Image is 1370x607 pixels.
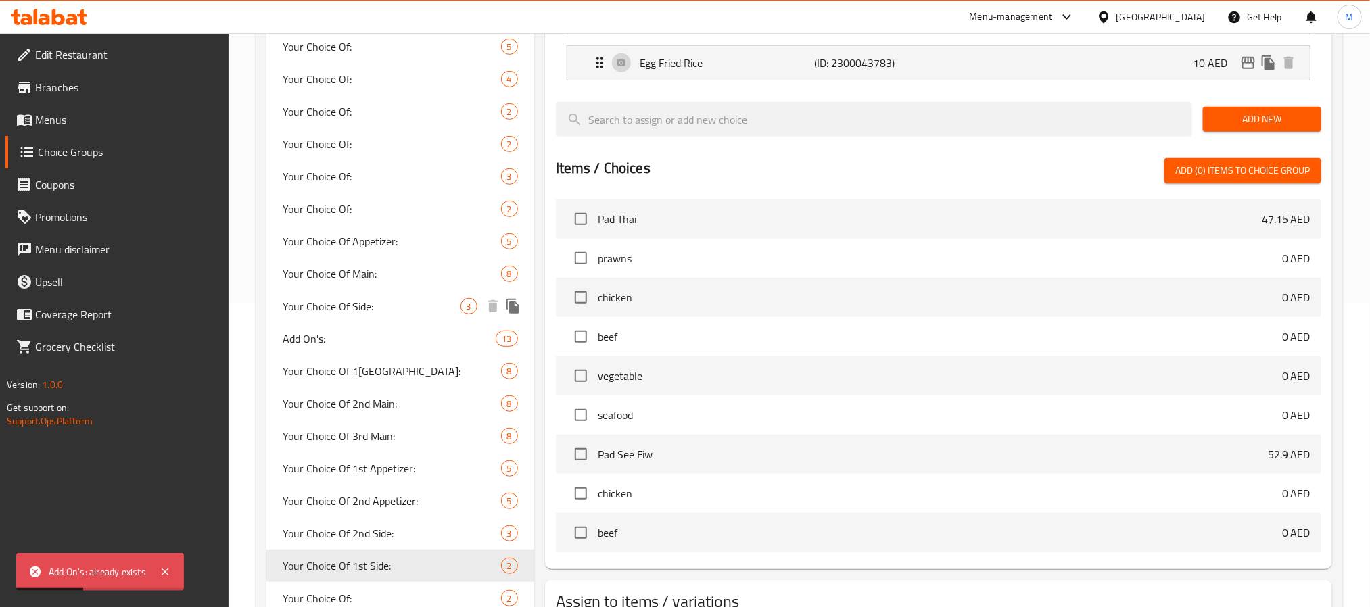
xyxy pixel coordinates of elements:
[483,296,503,316] button: delete
[35,339,218,355] span: Grocery Checklist
[5,233,229,266] a: Menu disclaimer
[283,71,501,87] span: Your Choice Of:
[501,136,518,152] div: Choices
[598,211,1262,227] span: Pad Thai
[35,112,218,128] span: Menus
[567,362,595,390] span: Select choice
[283,266,501,282] span: Your Choice Of Main:
[1238,53,1258,73] button: edit
[266,160,534,193] div: Your Choice Of:3
[567,479,595,508] span: Select choice
[1164,158,1321,183] button: Add (0) items to choice group
[266,420,534,452] div: Your Choice Of 3rd Main:8
[5,298,229,331] a: Coverage Report
[42,376,63,393] span: 1.0.0
[501,558,518,574] div: Choices
[5,331,229,363] a: Grocery Checklist
[502,462,517,475] span: 5
[502,41,517,53] span: 5
[266,225,534,258] div: Your Choice Of Appetizer:5
[283,201,501,217] span: Your Choice Of:
[283,103,501,120] span: Your Choice Of:
[1282,329,1310,345] p: 0 AED
[814,55,930,71] p: (ID: 2300043783)
[567,46,1310,80] div: Expand
[283,460,501,477] span: Your Choice Of 1st Appetizer:
[502,73,517,86] span: 4
[5,168,229,201] a: Coupons
[266,452,534,485] div: Your Choice Of 1st Appetizer:5
[266,387,534,420] div: Your Choice Of 2nd Main:8
[283,363,501,379] span: Your Choice Of 1[GEOGRAPHIC_DATA]:
[35,209,218,225] span: Promotions
[1193,55,1238,71] p: 10 AED
[266,517,534,550] div: Your Choice Of 2nd Side:3
[598,368,1282,384] span: vegetable
[502,397,517,410] span: 8
[5,201,229,233] a: Promotions
[283,590,501,606] span: Your Choice Of:
[35,47,218,63] span: Edit Restaurant
[502,170,517,183] span: 3
[556,102,1192,137] input: search
[556,40,1321,86] li: Expand
[1258,53,1279,73] button: duplicate
[5,136,229,168] a: Choice Groups
[501,168,518,185] div: Choices
[38,144,218,160] span: Choice Groups
[598,407,1282,423] span: seafood
[1282,485,1310,502] p: 0 AED
[266,485,534,517] div: Your Choice Of 2nd Appetizer:5
[501,363,518,379] div: Choices
[266,322,534,355] div: Add On's:13
[7,376,40,393] span: Version:
[461,300,477,313] span: 3
[567,558,595,586] span: Select choice
[640,55,814,71] p: Egg Fried Rice
[1282,525,1310,541] p: 0 AED
[502,138,517,151] span: 2
[501,460,518,477] div: Choices
[266,550,534,582] div: Your Choice Of 1st Side:2
[1214,111,1310,128] span: Add New
[49,564,146,579] div: Add On's: already exists
[35,176,218,193] span: Coupons
[1282,407,1310,423] p: 0 AED
[266,128,534,160] div: Your Choice Of:2
[5,71,229,103] a: Branches
[5,103,229,136] a: Menus
[283,558,501,574] span: Your Choice Of 1st Side:
[567,283,595,312] span: Select choice
[1282,289,1310,306] p: 0 AED
[501,493,518,509] div: Choices
[266,193,534,225] div: Your Choice Of:2
[283,168,501,185] span: Your Choice Of:
[1116,9,1206,24] div: [GEOGRAPHIC_DATA]
[35,274,218,290] span: Upsell
[266,290,534,322] div: Your Choice Of Side:3deleteduplicate
[567,518,595,547] span: Select choice
[503,296,523,316] button: duplicate
[598,289,1282,306] span: chicken
[283,395,501,412] span: Your Choice Of 2nd Main:
[501,103,518,120] div: Choices
[1268,446,1310,462] p: 52.9 AED
[35,306,218,322] span: Coverage Report
[502,592,517,605] span: 2
[1262,211,1310,227] p: 47.15 AED
[556,158,651,178] h2: Items / Choices
[502,365,517,378] span: 8
[501,525,518,541] div: Choices
[283,233,501,249] span: Your Choice Of Appetizer:
[1346,9,1354,24] span: M
[598,485,1282,502] span: chicken
[1282,250,1310,266] p: 0 AED
[598,329,1282,345] span: beef
[501,39,518,55] div: Choices
[1203,107,1321,132] button: Add New
[7,412,93,430] a: Support.OpsPlatform
[598,250,1282,266] span: prawns
[502,495,517,508] span: 5
[283,525,501,541] span: Your Choice Of 2nd Side:
[502,430,517,443] span: 8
